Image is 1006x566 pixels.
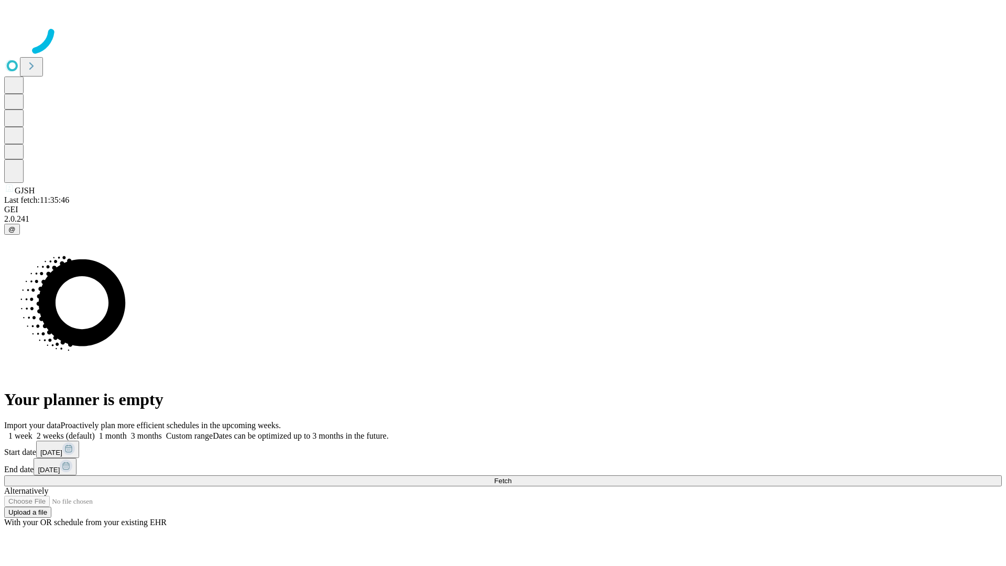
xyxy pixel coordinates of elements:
[4,205,1002,214] div: GEI
[4,475,1002,486] button: Fetch
[34,458,76,475] button: [DATE]
[4,195,69,204] span: Last fetch: 11:35:46
[37,431,95,440] span: 2 weeks (default)
[4,390,1002,409] h1: Your planner is empty
[38,466,60,474] span: [DATE]
[4,486,48,495] span: Alternatively
[4,214,1002,224] div: 2.0.241
[99,431,127,440] span: 1 month
[40,449,62,456] span: [DATE]
[4,458,1002,475] div: End date
[36,441,79,458] button: [DATE]
[4,507,51,518] button: Upload a file
[166,431,213,440] span: Custom range
[4,224,20,235] button: @
[4,421,61,430] span: Import your data
[131,431,162,440] span: 3 months
[8,431,32,440] span: 1 week
[494,477,511,485] span: Fetch
[61,421,281,430] span: Proactively plan more efficient schedules in the upcoming weeks.
[8,225,16,233] span: @
[15,186,35,195] span: GJSH
[4,441,1002,458] div: Start date
[4,518,167,527] span: With your OR schedule from your existing EHR
[213,431,388,440] span: Dates can be optimized up to 3 months in the future.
